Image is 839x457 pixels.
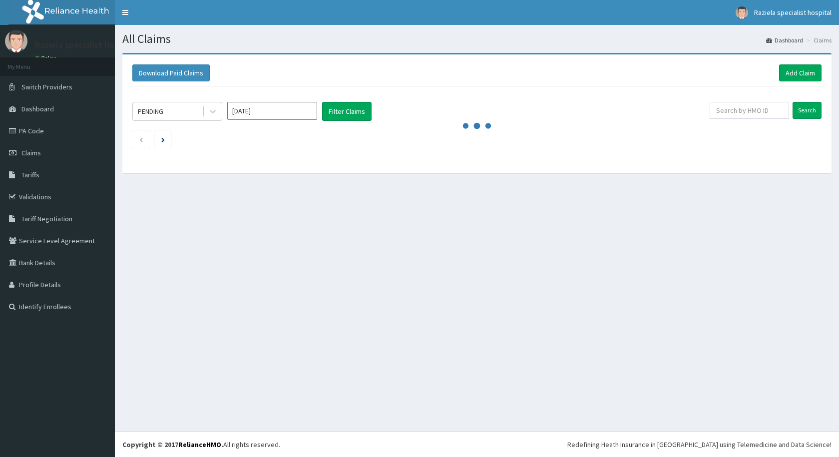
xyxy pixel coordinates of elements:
a: Online [35,54,59,61]
input: Select Month and Year [227,102,317,120]
li: Claims [804,36,832,44]
input: Search [793,102,822,119]
img: User Image [5,30,27,52]
div: PENDING [138,106,163,116]
div: Redefining Heath Insurance in [GEOGRAPHIC_DATA] using Telemedicine and Data Science! [567,440,832,450]
a: Previous page [139,135,143,144]
span: Claims [21,148,41,157]
strong: Copyright © 2017 . [122,440,223,449]
img: User Image [736,6,748,19]
a: Add Claim [779,64,822,81]
a: Next page [161,135,165,144]
a: Dashboard [766,36,803,44]
button: Filter Claims [322,102,372,121]
svg: audio-loading [462,111,492,141]
span: Raziela specialist hospital [754,8,832,17]
p: Raziela specialist hospital [35,40,136,49]
span: Tariff Negotiation [21,214,72,223]
button: Download Paid Claims [132,64,210,81]
span: Switch Providers [21,82,72,91]
span: Tariffs [21,170,39,179]
h1: All Claims [122,32,832,45]
span: Dashboard [21,104,54,113]
input: Search by HMO ID [710,102,789,119]
a: RelianceHMO [178,440,221,449]
footer: All rights reserved. [115,432,839,457]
